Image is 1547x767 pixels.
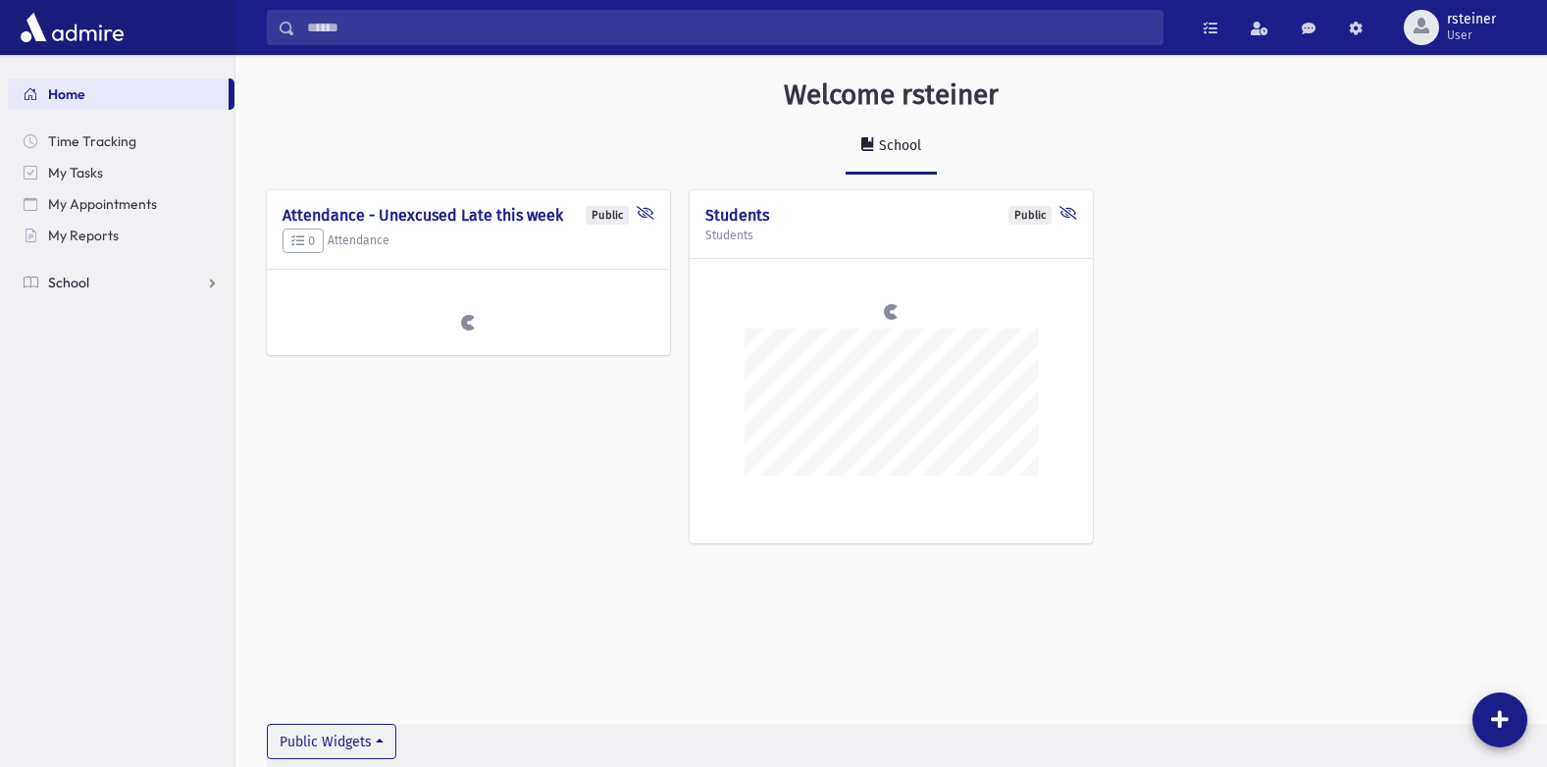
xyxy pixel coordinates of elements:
button: 0 [283,229,324,254]
a: My Tasks [8,157,234,188]
span: rsteiner [1447,12,1496,27]
a: Home [8,78,229,110]
a: My Reports [8,220,234,251]
div: Public [586,206,629,225]
h3: Welcome rsteiner [784,78,999,112]
h5: Students [705,229,1077,242]
span: Time Tracking [48,132,136,150]
h4: Students [705,206,1077,225]
span: My Tasks [48,164,103,181]
span: My Appointments [48,195,157,213]
input: Search [295,10,1162,45]
a: School [8,267,234,298]
div: Public [1008,206,1052,225]
a: Time Tracking [8,126,234,157]
a: School [846,120,937,175]
span: School [48,274,89,291]
h5: Attendance [283,229,654,254]
div: School [875,137,921,154]
span: 0 [291,233,315,248]
button: Public Widgets [267,724,396,759]
img: AdmirePro [16,8,129,47]
span: User [1447,27,1496,43]
span: My Reports [48,227,119,244]
h4: Attendance - Unexcused Late this week [283,206,654,225]
a: My Appointments [8,188,234,220]
span: Home [48,85,85,103]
